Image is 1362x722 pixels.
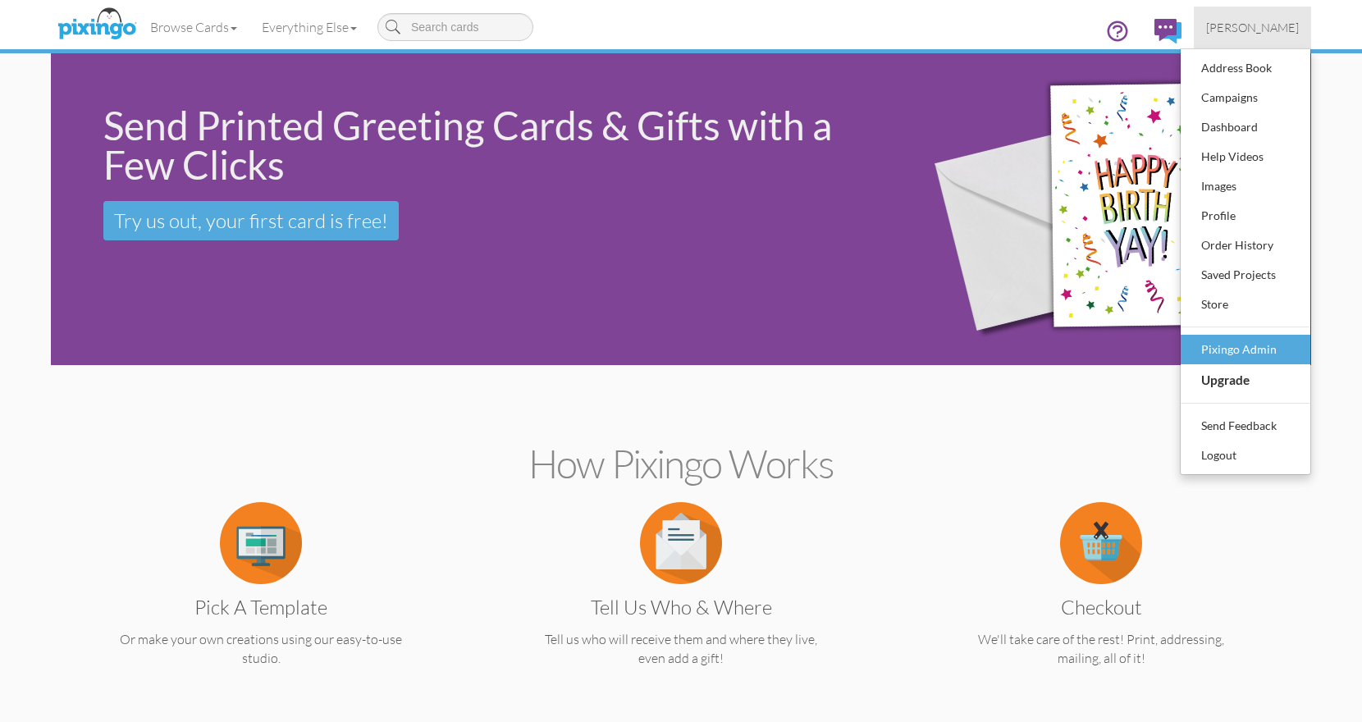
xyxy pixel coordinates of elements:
h3: Checkout [935,596,1267,618]
div: Upgrade [1197,367,1294,393]
a: Address Book [1181,53,1310,83]
a: Order History [1181,231,1310,260]
div: Logout [1197,443,1294,468]
a: Help Videos [1181,142,1310,171]
input: Search cards [377,13,533,41]
img: 942c5090-71ba-4bfc-9a92-ca782dcda692.png [904,30,1300,389]
a: Profile [1181,201,1310,231]
span: Try us out, your first card is free! [114,208,388,233]
img: pixingo logo [53,4,140,45]
div: Pixingo Admin [1197,337,1294,362]
a: Pick a Template Or make your own creations using our easy-to-use studio. [83,533,439,668]
a: Images [1181,171,1310,201]
h3: Pick a Template [95,596,427,618]
a: Saved Projects [1181,260,1310,290]
div: Send Printed Greeting Cards & Gifts with a Few Clicks [103,106,878,185]
div: Address Book [1197,56,1294,80]
div: Dashboard [1197,115,1294,139]
a: Store [1181,290,1310,319]
div: Store [1197,292,1294,317]
a: Pixingo Admin [1181,335,1310,364]
div: Profile [1197,203,1294,228]
a: Tell us Who & Where Tell us who will receive them and where they live, even add a gift! [503,533,859,668]
p: Or make your own creations using our easy-to-use studio. [83,630,439,668]
div: Help Videos [1197,144,1294,169]
span: [PERSON_NAME] [1206,21,1299,34]
img: item.alt [220,502,302,584]
a: Logout [1181,441,1310,470]
a: Dashboard [1181,112,1310,142]
div: Campaigns [1197,85,1294,110]
a: Try us out, your first card is free! [103,201,399,240]
p: We'll take care of the rest! Print, addressing, mailing, all of it! [923,630,1279,668]
a: Everything Else [249,7,369,48]
h2: How Pixingo works [80,442,1282,486]
h3: Tell us Who & Where [515,596,847,618]
img: comments.svg [1154,19,1181,43]
a: [PERSON_NAME] [1194,7,1311,48]
a: Upgrade [1181,364,1310,395]
div: Order History [1197,233,1294,258]
div: Images [1197,174,1294,199]
a: Campaigns [1181,83,1310,112]
img: item.alt [640,502,722,584]
div: Send Feedback [1197,414,1294,438]
a: Send Feedback [1181,411,1310,441]
div: Saved Projects [1197,263,1294,287]
a: Browse Cards [138,7,249,48]
a: Checkout We'll take care of the rest! Print, addressing, mailing, all of it! [923,533,1279,668]
p: Tell us who will receive them and where they live, even add a gift! [503,630,859,668]
img: item.alt [1060,502,1142,584]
